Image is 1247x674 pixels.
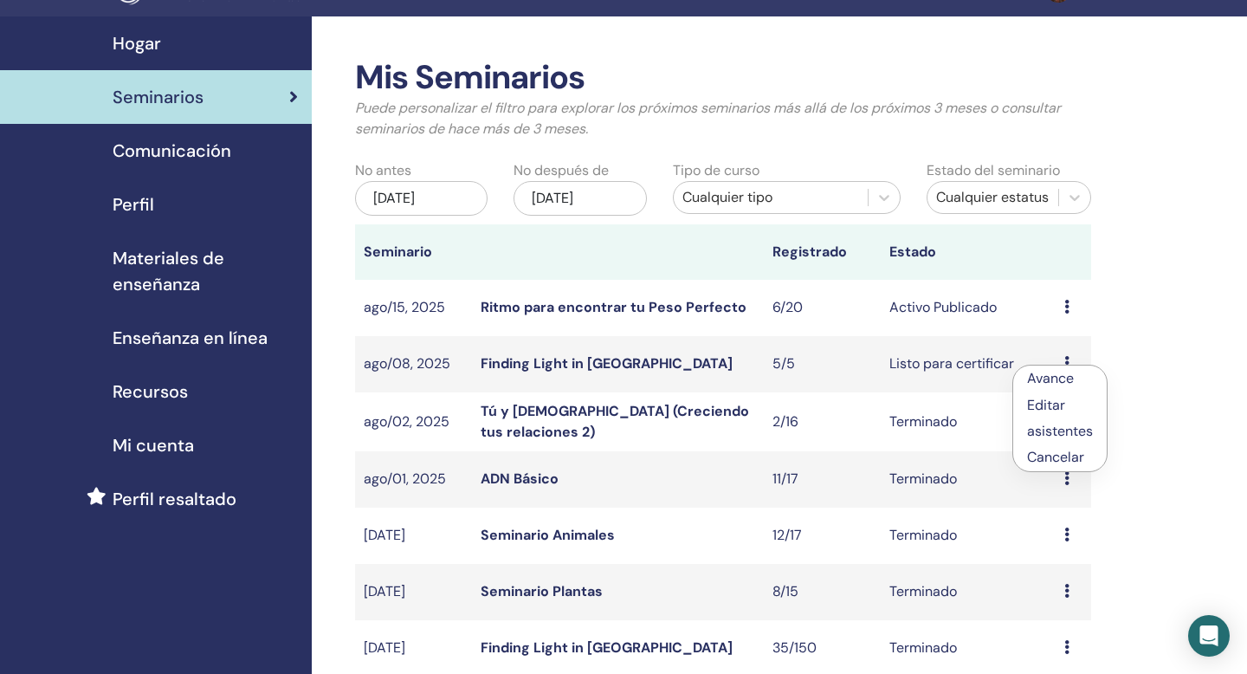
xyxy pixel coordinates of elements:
[764,564,881,620] td: 8/15
[481,526,615,544] a: Seminario Animales
[881,280,1056,336] td: Activo Publicado
[355,98,1091,139] p: Puede personalizar el filtro para explorar los próximos seminarios más allá de los próximos 3 mes...
[113,138,231,164] span: Comunicación
[673,160,759,181] label: Tipo de curso
[936,187,1050,208] div: Cualquier estatus
[113,325,268,351] span: Enseñanza en línea
[881,508,1056,564] td: Terminado
[682,187,859,208] div: Cualquier tipo
[764,451,881,508] td: 11/17
[355,160,411,181] label: No antes
[113,30,161,56] span: Hogar
[113,486,236,512] span: Perfil resaltado
[764,508,881,564] td: 12/17
[355,280,472,336] td: ago/15, 2025
[927,160,1060,181] label: Estado del seminario
[481,638,733,657] a: Finding Light in [GEOGRAPHIC_DATA]
[764,280,881,336] td: 6/20
[355,336,472,392] td: ago/08, 2025
[481,402,749,441] a: Tú y [DEMOGRAPHIC_DATA] (Creciendo tus relaciones 2)
[355,181,488,216] div: [DATE]
[881,564,1056,620] td: Terminado
[514,160,609,181] label: No después de
[1027,396,1065,414] a: Editar
[514,181,646,216] div: [DATE]
[764,224,881,280] th: Registrado
[355,224,472,280] th: Seminario
[764,336,881,392] td: 5/5
[881,392,1056,451] td: Terminado
[113,84,204,110] span: Seminarios
[113,379,188,405] span: Recursos
[355,58,1091,98] h2: Mis Seminarios
[1188,615,1230,657] div: Open Intercom Messenger
[481,582,603,600] a: Seminario Plantas
[881,451,1056,508] td: Terminado
[881,224,1056,280] th: Estado
[1027,447,1093,468] p: Cancelar
[481,298,746,316] a: Ritmo para encontrar tu Peso Perfecto
[881,336,1056,392] td: Listo para certificar
[481,354,733,373] a: Finding Light in [GEOGRAPHIC_DATA]
[764,392,881,451] td: 2/16
[1027,369,1074,387] a: Avance
[481,470,559,488] a: ADN Básico
[113,432,194,458] span: Mi cuenta
[355,392,472,451] td: ago/02, 2025
[355,451,472,508] td: ago/01, 2025
[113,245,298,297] span: Materiales de enseñanza
[355,564,472,620] td: [DATE]
[355,508,472,564] td: [DATE]
[1027,422,1093,440] a: asistentes
[113,191,154,217] span: Perfil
